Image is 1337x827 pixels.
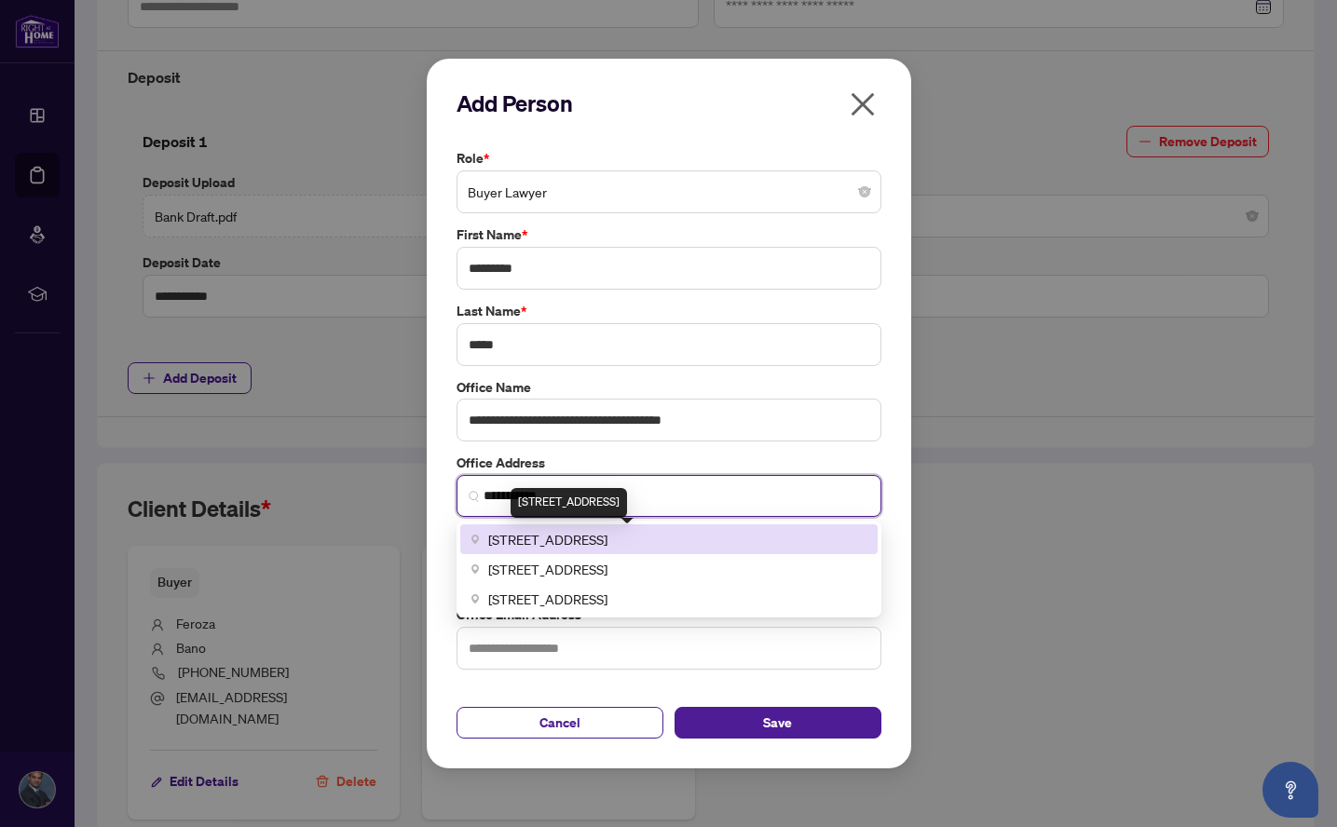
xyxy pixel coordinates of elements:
[457,148,881,169] label: Role
[539,708,580,738] span: Cancel
[848,89,878,119] span: close
[457,224,881,245] label: First Name
[859,186,870,197] span: close-circle
[457,301,881,321] label: Last Name
[763,708,792,738] span: Save
[457,377,881,398] label: Office Name
[488,589,607,609] span: [STREET_ADDRESS]
[488,559,607,579] span: [STREET_ADDRESS]
[468,174,870,210] span: Buyer Lawyer
[457,453,881,473] label: Office Address
[469,491,480,502] img: search_icon
[488,529,607,549] span: [STREET_ADDRESS]
[457,707,663,739] button: Cancel
[1262,762,1318,818] button: Open asap
[457,88,881,118] h2: Add Person
[511,488,627,518] div: [STREET_ADDRESS]
[457,604,881,625] label: Office Email Address
[675,707,881,739] button: Save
